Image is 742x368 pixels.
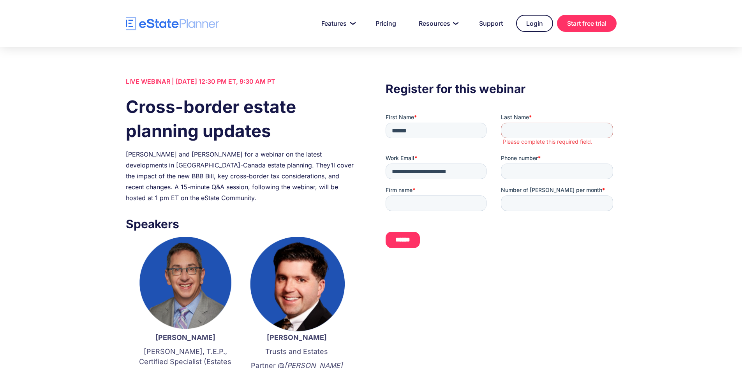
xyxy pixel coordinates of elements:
[126,215,356,233] h3: Speakers
[409,16,466,31] a: Resources
[516,15,553,32] a: Login
[126,149,356,203] div: [PERSON_NAME] and [PERSON_NAME] for a webinar on the latest developments in [GEOGRAPHIC_DATA]-Can...
[312,16,362,31] a: Features
[386,80,616,98] h3: Register for this webinar
[366,16,405,31] a: Pricing
[249,347,345,357] p: Trusts and Estates
[267,333,327,342] strong: [PERSON_NAME]
[386,113,616,255] iframe: Form 0
[155,333,215,342] strong: [PERSON_NAME]
[126,76,356,87] div: LIVE WEBINAR | [DATE] 12:30 PM ET, 9:30 AM PT
[470,16,512,31] a: Support
[126,95,356,143] h1: Cross-border estate planning updates
[557,15,617,32] a: Start free trial
[126,17,219,30] a: home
